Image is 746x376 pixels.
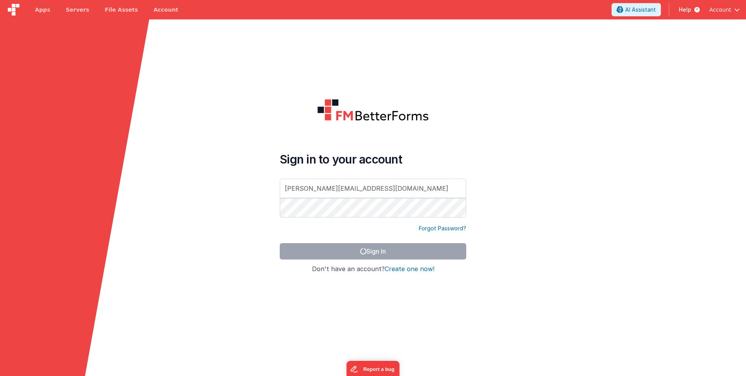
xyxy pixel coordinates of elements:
[35,6,50,14] span: Apps
[105,6,138,14] span: File Assets
[280,266,466,273] h4: Don't have an account?
[66,6,89,14] span: Servers
[419,225,466,232] a: Forgot Password?
[709,6,740,14] button: Account
[625,6,656,14] span: AI Assistant
[280,152,466,166] h4: Sign in to your account
[280,243,466,259] button: Sign In
[385,266,434,273] button: Create one now!
[280,179,466,198] input: Email Address
[709,6,731,14] span: Account
[612,3,661,16] button: AI Assistant
[679,6,691,14] span: Help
